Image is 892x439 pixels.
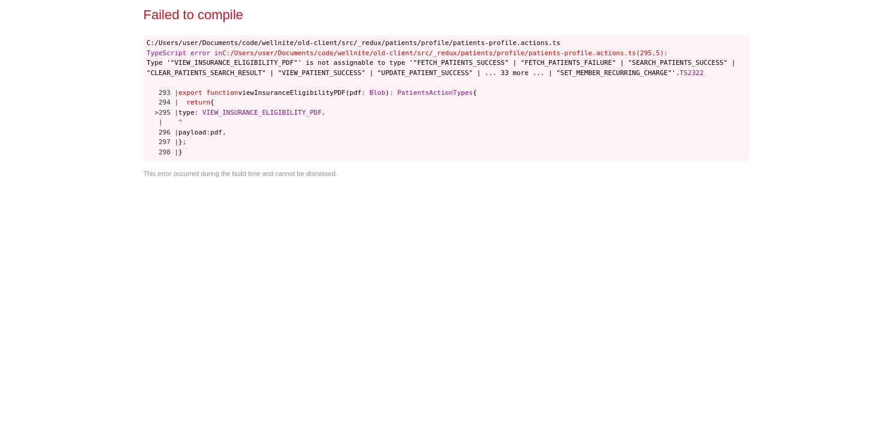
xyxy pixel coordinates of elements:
span: function [206,89,238,97]
span: ; [183,138,187,146]
span: { [473,89,477,97]
span: TS2322 [679,69,703,77]
span: payload [178,129,206,136]
span: return [186,98,210,106]
span: 296 | [159,129,178,136]
span: , [222,129,226,136]
span: , [321,109,326,117]
span: C:/Users/user/Documents/code/wellnite/old-client/src/_redux/patients/profile/patients-profile.act... [147,39,560,47]
span: > [154,109,159,117]
span: : [362,89,366,97]
span: 297 | [159,138,178,146]
span: Type '"VIEW_INSURANCE_ELIGIBILITY_PDF"' is not assignable to type '"FETCH_PATIENTS_SUCCESS" | "FE... [147,59,739,77]
span: type [178,109,195,117]
span: } [178,148,183,156]
span: export [178,89,202,97]
span: | [159,118,163,126]
span: } [178,138,183,146]
span: 293 | [159,89,178,97]
span: : [664,49,668,57]
span: Blob [369,89,386,97]
span: ^ [178,118,183,126]
span: 295 | [159,109,178,117]
span: ) [385,89,389,97]
div: Failed to compile [144,5,730,25]
span: PatientsActionTypes [397,89,473,97]
span: { [210,98,214,106]
span: : [389,89,393,97]
span: pdf [210,129,222,136]
span: viewInsuranceEligibilityPDF(pdf [238,89,361,97]
span: VIEW_INSURANCE_ELIGIBILITY_PDF [202,109,322,117]
span: C:/Users/user/Documents/code/wellnite/old-client/src/_redux/patients/profile/patients-profile.act... [222,49,664,57]
span: : [195,109,199,117]
span: : [206,129,210,136]
span: 294 | [159,98,178,106]
span: TypeScript error in [147,49,222,57]
div: This error occurred during the build time and cannot be dismissed. [144,169,749,179]
span: 298 | [159,148,178,156]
